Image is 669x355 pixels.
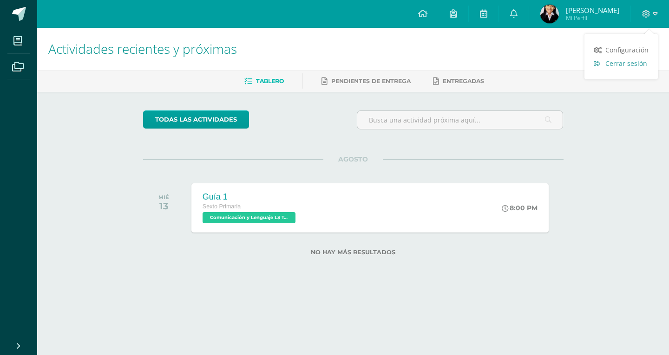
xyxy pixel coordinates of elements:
div: 8:00 PM [502,204,538,212]
span: Actividades recientes y próximas [48,40,237,58]
span: AGOSTO [323,155,383,163]
a: Entregadas [433,74,484,89]
a: todas las Actividades [143,110,249,129]
div: 13 [158,200,169,212]
div: MIÉ [158,194,169,200]
a: Cerrar sesión [584,57,658,70]
input: Busca una actividad próxima aquí... [357,111,563,129]
span: Tablero [256,77,284,84]
span: [PERSON_NAME] [566,6,619,15]
span: Mi Perfil [566,14,619,22]
span: Cerrar sesión [605,59,647,68]
span: Pendientes de entrega [331,77,411,84]
a: Tablero [244,74,284,89]
a: Pendientes de entrega [321,74,411,89]
img: 22868ae0eb3deb9b3a5973302d633094.png [540,5,559,23]
span: Sexto Primaria [203,203,241,210]
label: No hay más resultados [143,249,564,256]
div: Guía 1 [203,192,298,202]
a: Configuración [584,43,658,57]
span: Comunicación y Lenguaje L3 Terce Idioma 'A' [203,212,295,223]
span: Entregadas [443,77,484,84]
span: Configuración [605,45,649,54]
